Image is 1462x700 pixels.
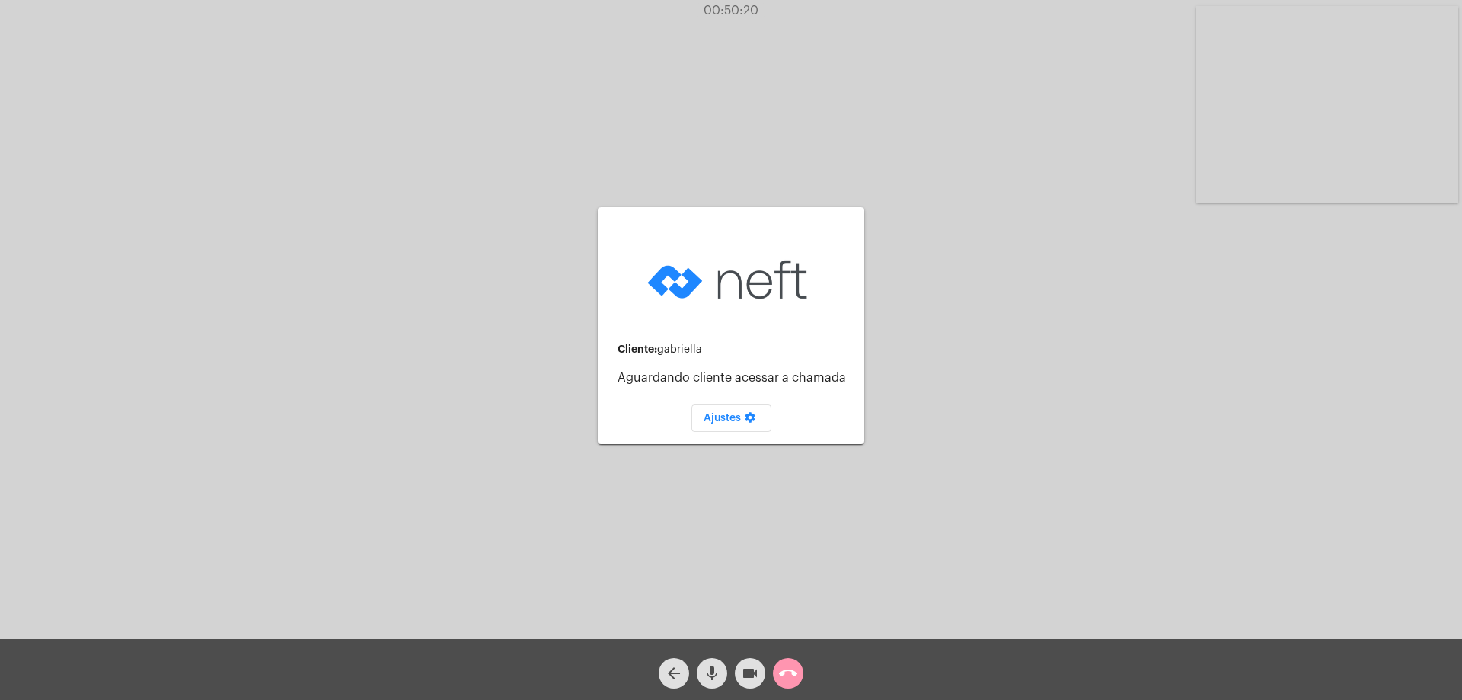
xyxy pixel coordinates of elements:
p: Aguardando cliente acessar a chamada [618,371,852,385]
strong: Cliente: [618,344,657,354]
mat-icon: call_end [779,664,797,682]
span: 00:50:20 [704,5,758,17]
div: gabriella [618,344,852,356]
button: Ajustes [691,404,771,432]
mat-icon: mic [703,664,721,682]
mat-icon: videocam [741,664,759,682]
img: logo-neft-novo-2.png [643,236,819,324]
mat-icon: settings [741,411,759,430]
span: Ajustes [704,413,759,424]
mat-icon: arrow_back [665,664,683,682]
